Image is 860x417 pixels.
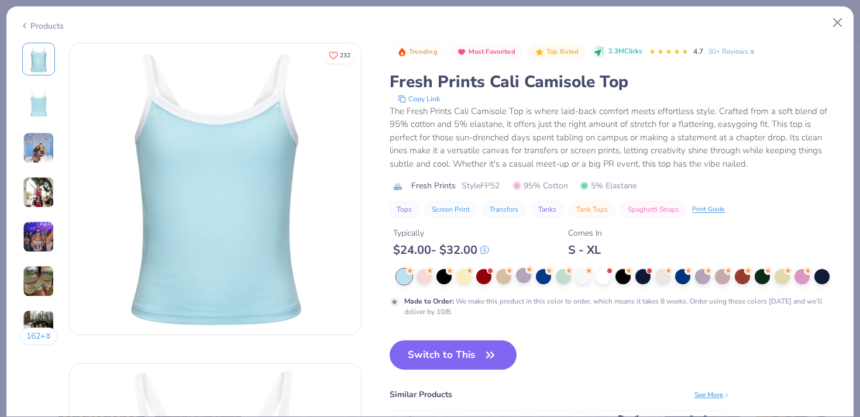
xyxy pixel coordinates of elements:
button: Badge Button [391,44,443,60]
button: Badge Button [450,44,521,60]
button: 162+ [20,328,58,345]
span: Fresh Prints [411,180,456,192]
span: 5% Elastane [580,180,637,192]
a: 30+ Reviews [708,46,756,57]
button: copy to clipboard [394,93,443,105]
span: 2.3M Clicks [608,47,642,57]
button: Like [324,47,356,64]
div: Products [20,20,64,32]
img: User generated content [23,221,54,253]
span: 4.7 [693,47,703,56]
div: Similar Products [390,388,452,401]
img: Front [70,43,361,335]
div: Print Guide [692,205,725,215]
img: brand logo [390,182,405,191]
span: Trending [409,49,438,55]
img: Most Favorited sort [457,47,466,57]
div: Typically [393,227,489,239]
span: 95% Cotton [512,180,568,192]
button: Tanks [531,201,563,218]
button: Badge Button [528,44,584,60]
div: S - XL [568,243,602,257]
img: User generated content [23,132,54,164]
img: User generated content [23,177,54,208]
button: Spaghetti Straps [621,201,686,218]
img: Top Rated sort [535,47,544,57]
img: User generated content [23,310,54,342]
div: 4.7 Stars [649,43,689,61]
strong: Made to Order : [404,297,454,306]
img: Front [25,45,53,73]
img: User generated content [23,266,54,297]
button: Switch to This [390,340,517,370]
div: The Fresh Prints Cali Camisole Top is where laid-back comfort meets effortless style. Crafted fro... [390,105,840,171]
button: Tank Tops [569,201,615,218]
span: Most Favorited [469,49,515,55]
div: We make this product in this color to order, which means it takes 8 weeks. Order using these colo... [404,296,840,317]
div: Comes In [568,227,602,239]
div: Fresh Prints Cali Camisole Top [390,71,840,93]
button: Tops [390,201,419,218]
span: Top Rated [546,49,579,55]
span: 232 [340,53,350,58]
button: Close [827,12,849,34]
img: Trending sort [397,47,407,57]
span: Style FP52 [462,180,500,192]
button: Transfers [483,201,525,218]
div: See More [694,390,730,400]
div: $ 24.00 - $ 32.00 [393,243,489,257]
button: Screen Print [425,201,477,218]
img: Back [25,89,53,118]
